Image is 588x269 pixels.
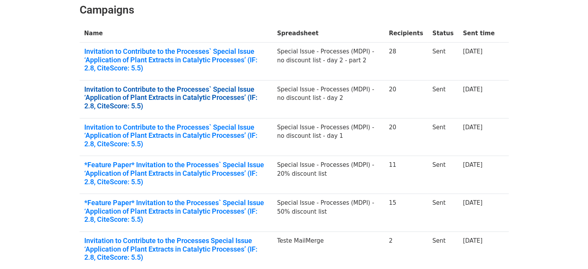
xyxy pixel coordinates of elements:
a: [DATE] [463,237,482,244]
td: Special Issue - Processes (MDPI) - 50% discount list [273,194,384,232]
a: [DATE] [463,199,482,206]
td: Special Issue - Processes (MDPI) - no discount list - day 2 [273,80,384,118]
th: Name [80,24,273,43]
td: 11 [384,156,428,194]
td: 20 [384,118,428,156]
td: Sent [428,43,458,81]
td: 20 [384,80,428,118]
a: Invitation to Contribute to the Processes` Special Issue ‘Application of Plant Extracts in Cataly... [84,47,268,72]
a: [DATE] [463,124,482,131]
th: Status [428,24,458,43]
td: 15 [384,194,428,232]
a: [DATE] [463,161,482,168]
div: Widget de chat [549,232,588,269]
td: 28 [384,43,428,81]
a: *Feature Paper* Invitation to the Processes` Special Issue ‘Application of Plant Extracts in Cata... [84,199,268,224]
h2: Campaigns [80,3,509,17]
iframe: Chat Widget [549,232,588,269]
td: Special Issue - Processes (MDPI) - no discount list - day 2 - part 2 [273,43,384,81]
th: Recipients [384,24,428,43]
a: [DATE] [463,86,482,93]
td: Sent [428,156,458,194]
a: [DATE] [463,48,482,55]
td: Special Issue - Processes (MDPI) - 20% discount list [273,156,384,194]
th: Spreadsheet [273,24,384,43]
a: *Feature Paper* Invitation to the Processes` Special Issue ‘Application of Plant Extracts in Cata... [84,161,268,186]
td: Sent [428,118,458,156]
a: Invitation to Contribute to the Processes` Special Issue ‘Application of Plant Extracts in Cataly... [84,85,268,110]
a: Invitation to Contribute to the Processes` Special Issue ‘Application of Plant Extracts in Cataly... [84,123,268,148]
th: Sent time [458,24,499,43]
td: Sent [428,80,458,118]
a: Invitation to Contribute to the Processes Special Issue ‘Application of Plant Extracts in Catalyt... [84,236,268,262]
td: Special Issue - Processes (MDPI) - no discount list - day 1 [273,118,384,156]
td: Sent [428,194,458,232]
